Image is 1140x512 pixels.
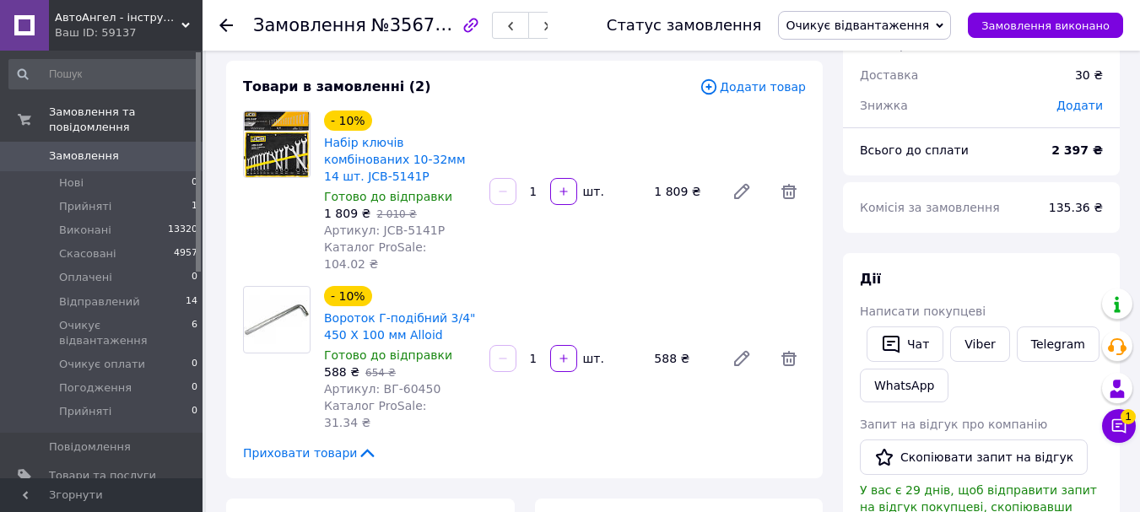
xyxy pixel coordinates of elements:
button: Скопіювати запит на відгук [860,439,1088,475]
div: - 10% [324,110,372,131]
a: Telegram [1017,326,1099,362]
a: Редагувати [725,175,759,208]
span: Доставка [860,68,918,82]
span: Погодження [59,380,132,396]
a: Вороток Г-подібний 3/4" 450 X 100 мм Alloid [324,311,476,342]
div: шт. [579,183,606,200]
span: Замовлення та повідомлення [49,105,203,135]
span: 2 010 ₴ [376,208,416,220]
span: 2 товари [860,38,915,51]
span: Повідомлення [49,439,131,455]
div: Статус замовлення [607,17,762,34]
span: Артикул: ВГ-60450 [324,382,440,396]
span: Приховати товари [243,445,377,461]
span: Замовлення [49,148,119,164]
div: - 10% [324,286,372,306]
span: 654 ₴ [365,367,396,379]
span: 135.36 ₴ [1049,201,1103,214]
span: Всього до сплати [860,143,969,157]
span: Готово до відправки [324,348,452,362]
div: 1 809 ₴ [647,180,718,203]
span: Написати покупцеві [860,305,986,318]
span: 0 [192,404,197,419]
span: Оплачені [59,270,112,285]
div: 588 ₴ [647,347,718,370]
span: Каталог ProSale: 104.02 ₴ [324,240,426,271]
span: Каталог ProSale: 31.34 ₴ [324,399,426,429]
input: Пошук [8,59,199,89]
div: Повернутися назад [219,17,233,34]
span: Товари та послуги [49,468,156,483]
span: 6 [192,318,197,348]
span: Артикул: JCB-5141P [324,224,445,237]
img: Набір ключів комбінованих 10-32мм 14 шт. JCB-5141P [244,111,310,177]
span: №356763775 [371,14,491,35]
span: Скасовані [59,246,116,261]
span: Додати товар [700,78,806,96]
span: 0 [192,270,197,285]
span: Товари в замовленні (2) [243,78,431,94]
a: Viber [950,326,1009,362]
div: 30 ₴ [1065,57,1113,94]
span: Прийняті [59,404,111,419]
button: Чат [867,326,943,362]
span: 0 [192,380,197,396]
span: 14 [186,294,197,310]
a: Набір ключів комбінованих 10-32мм 14 шт. JCB-5141P [324,136,465,183]
span: Очикує відвантаження [59,318,192,348]
span: 4957 [174,246,197,261]
button: Замовлення виконано [968,13,1123,38]
span: Виконані [59,223,111,238]
span: Очикує оплати [59,357,145,372]
span: Комісія за замовлення [860,201,1000,214]
div: шт. [579,350,606,367]
span: 1 [192,199,197,214]
span: Прийняті [59,199,111,214]
span: АвтоАнгел - інструменти та обладнання для СТО, витратні матеріали, товари для дому та саду [55,10,181,25]
span: Знижка [860,99,908,112]
span: Відправлений [59,294,140,310]
span: Запит на відгук про компанію [860,418,1047,431]
span: 13320 [168,223,197,238]
span: 0 [192,175,197,191]
span: Дії [860,271,881,287]
span: Видалити [772,342,806,375]
div: Ваш ID: 59137 [55,25,203,40]
span: 0 [192,357,197,372]
span: Додати [1056,99,1103,112]
span: 588 ₴ [324,365,359,379]
span: Готово до відправки [324,190,452,203]
span: Замовлення [253,15,366,35]
span: Видалити [772,175,806,208]
span: 1 809 ₴ [324,207,370,220]
span: Очикує відвантаження [786,19,929,32]
span: Замовлення виконано [981,19,1110,32]
b: 2 397 ₴ [1051,143,1103,157]
button: Чат з покупцем1 [1102,409,1136,443]
img: Вороток Г-подібний 3/4" 450 X 100 мм Alloid [244,295,310,345]
span: 1 [1121,407,1136,423]
span: Нові [59,175,84,191]
a: WhatsApp [860,369,948,402]
a: Редагувати [725,342,759,375]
